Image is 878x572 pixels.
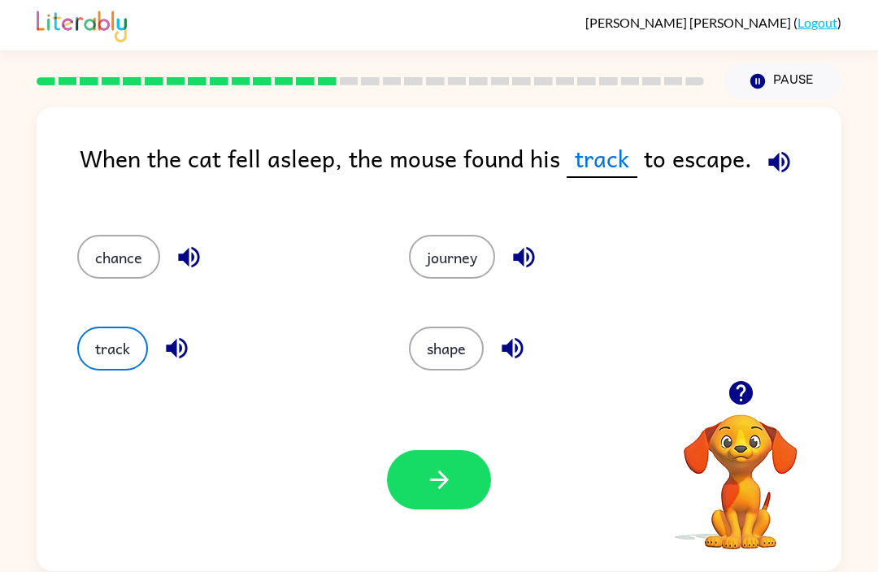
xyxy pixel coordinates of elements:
[37,6,127,42] img: Literably
[80,140,841,202] div: When the cat fell asleep, the mouse found his to escape.
[724,63,841,100] button: Pause
[77,235,160,279] button: chance
[798,15,837,30] a: Logout
[409,235,495,279] button: journey
[77,327,148,370] button: track
[409,327,484,370] button: shape
[567,140,637,178] span: track
[659,389,822,552] video: Your browser must support playing .mp4 files to use Literably. Please try using another browser.
[585,15,841,30] div: ( )
[585,15,793,30] span: [PERSON_NAME] [PERSON_NAME]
